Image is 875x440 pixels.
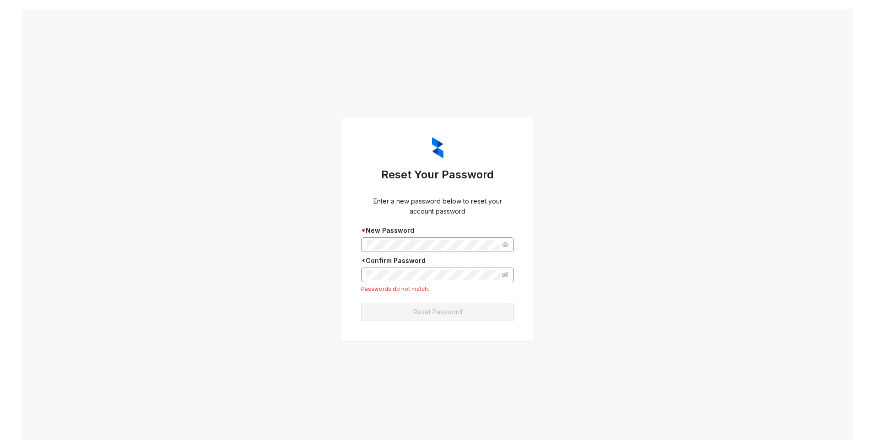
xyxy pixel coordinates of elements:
[502,272,508,278] span: eye-invisible
[361,285,514,294] div: Passwords do not match.
[361,167,514,182] h3: Reset Your Password
[361,303,514,321] button: Reset Password
[361,256,514,266] div: Confirm Password
[361,196,514,216] div: Enter a new password below to reset your account password
[361,225,514,236] div: New Password
[502,241,508,248] span: eye
[432,137,443,158] img: ZumaIcon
